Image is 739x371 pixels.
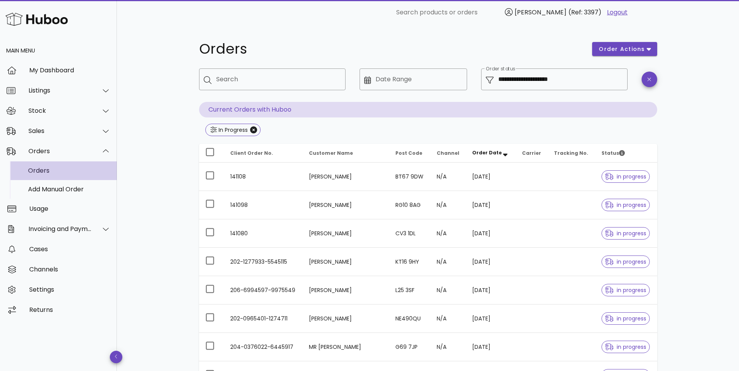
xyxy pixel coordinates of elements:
[601,150,625,156] span: Status
[554,150,588,156] span: Tracking No.
[28,87,92,94] div: Listings
[303,163,389,191] td: [PERSON_NAME]
[389,276,430,304] td: L25 3SF
[250,126,257,133] button: Close
[29,66,111,74] div: My Dashboard
[29,306,111,313] div: Returns
[430,304,466,333] td: N/A
[28,147,92,155] div: Orders
[303,276,389,304] td: [PERSON_NAME]
[28,127,92,135] div: Sales
[595,144,657,163] th: Status
[430,276,466,304] td: N/A
[389,304,430,333] td: NE490QU
[472,149,502,156] span: Order Date
[224,276,303,304] td: 206-6994597-9975549
[28,167,111,174] div: Orders
[224,333,303,361] td: 204-0376022-6445917
[303,144,389,163] th: Customer Name
[230,150,273,156] span: Client Order No.
[605,259,646,264] span: in progress
[28,225,92,233] div: Invoicing and Payments
[605,202,646,208] span: in progress
[430,191,466,219] td: N/A
[486,66,515,72] label: Order status
[437,150,459,156] span: Channel
[217,126,248,134] div: In Progress
[430,144,466,163] th: Channel
[605,344,646,350] span: in progress
[430,163,466,191] td: N/A
[303,219,389,248] td: [PERSON_NAME]
[199,42,583,56] h1: Orders
[605,287,646,293] span: in progress
[466,304,516,333] td: [DATE]
[389,248,430,276] td: KT16 9HY
[224,144,303,163] th: Client Order No.
[199,102,657,117] p: Current Orders with Huboo
[29,245,111,253] div: Cases
[303,248,389,276] td: [PERSON_NAME]
[598,45,645,53] span: order actions
[466,163,516,191] td: [DATE]
[303,333,389,361] td: MR [PERSON_NAME]
[224,219,303,248] td: 141080
[309,150,353,156] span: Customer Name
[389,163,430,191] td: BT67 9DW
[389,191,430,219] td: RG10 8AG
[516,144,548,163] th: Carrier
[466,144,516,163] th: Order Date: Sorted descending. Activate to remove sorting.
[224,163,303,191] td: 141108
[28,185,111,193] div: Add Manual Order
[466,191,516,219] td: [DATE]
[430,333,466,361] td: N/A
[389,333,430,361] td: G69 7JP
[5,11,68,28] img: Huboo Logo
[224,304,303,333] td: 202-0965401-1274711
[303,304,389,333] td: [PERSON_NAME]
[29,205,111,212] div: Usage
[515,8,566,17] span: [PERSON_NAME]
[466,219,516,248] td: [DATE]
[224,248,303,276] td: 202-1277933-5545115
[607,8,628,17] a: Logout
[430,248,466,276] td: N/A
[466,248,516,276] td: [DATE]
[568,8,601,17] span: (Ref: 3397)
[28,107,92,114] div: Stock
[395,150,422,156] span: Post Code
[605,316,646,321] span: in progress
[29,286,111,293] div: Settings
[522,150,541,156] span: Carrier
[29,266,111,273] div: Channels
[466,276,516,304] td: [DATE]
[389,219,430,248] td: CV3 1DL
[548,144,595,163] th: Tracking No.
[605,231,646,236] span: in progress
[430,219,466,248] td: N/A
[466,333,516,361] td: [DATE]
[224,191,303,219] td: 141098
[303,191,389,219] td: [PERSON_NAME]
[592,42,657,56] button: order actions
[389,144,430,163] th: Post Code
[605,174,646,179] span: in progress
